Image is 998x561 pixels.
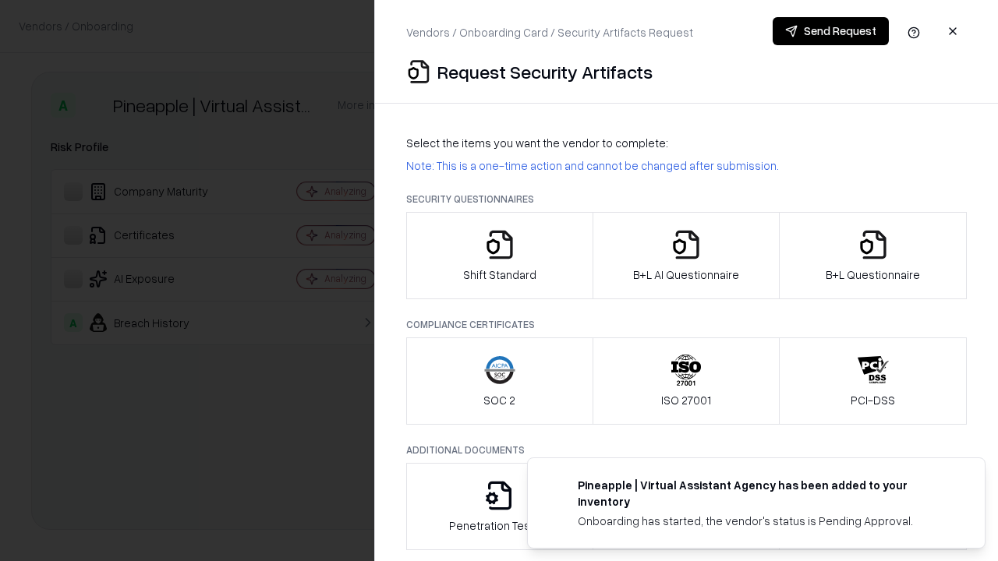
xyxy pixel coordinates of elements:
[593,212,780,299] button: B+L AI Questionnaire
[633,266,739,283] p: B+L AI Questionnaire
[661,392,711,408] p: ISO 27001
[406,318,967,331] p: Compliance Certificates
[547,477,565,496] img: trypineapple.com
[406,157,967,174] p: Note: This is a one-time action and cannot be changed after submission.
[406,212,593,299] button: Shift Standard
[406,24,693,41] p: Vendors / Onboarding Card / Security Artifacts Request
[578,513,947,529] div: Onboarding has started, the vendor's status is Pending Approval.
[406,443,967,457] p: Additional Documents
[826,266,920,283] p: B+L Questionnaire
[779,337,967,425] button: PCI-DSS
[593,337,780,425] button: ISO 27001
[773,17,889,45] button: Send Request
[406,337,593,425] button: SOC 2
[406,192,967,206] p: Security Questionnaires
[449,517,550,534] p: Penetration Testing
[406,463,593,550] button: Penetration Testing
[851,392,895,408] p: PCI-DSS
[578,477,947,510] div: Pineapple | Virtual Assistant Agency has been added to your inventory
[483,392,515,408] p: SOC 2
[779,212,967,299] button: B+L Questionnaire
[437,59,653,84] p: Request Security Artifacts
[406,135,967,151] p: Select the items you want the vendor to complete:
[463,266,536,283] p: Shift Standard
